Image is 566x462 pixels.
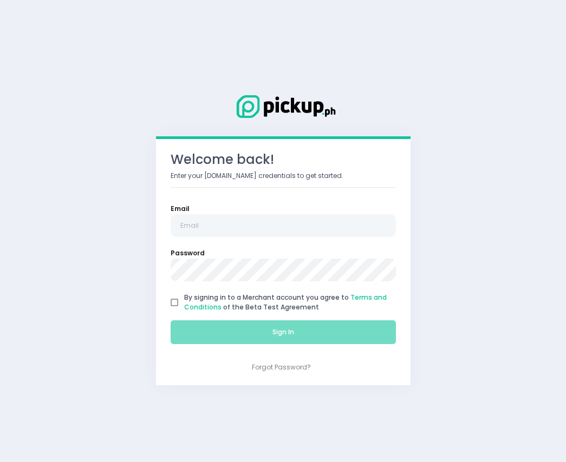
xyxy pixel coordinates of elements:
[229,93,337,120] img: Logo
[171,320,396,344] button: Sign In
[171,248,205,258] label: Password
[171,152,396,168] h3: Welcome back!
[184,293,387,312] span: By signing in to a Merchant account you agree to of the Beta Test Agreement
[171,204,190,214] label: Email
[272,327,294,336] span: Sign In
[252,362,311,372] a: Forgot Password?
[184,293,387,312] a: Terms and Conditions
[171,171,396,181] p: Enter your [DOMAIN_NAME] credentials to get started.
[171,214,396,237] input: Email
